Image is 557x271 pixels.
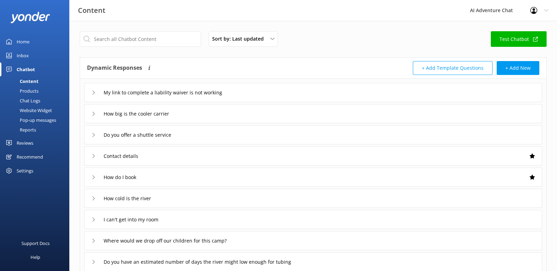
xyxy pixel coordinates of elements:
div: Pop-up messages [4,115,56,125]
div: Home [17,35,29,49]
a: Reports [4,125,69,135]
button: + Add Template Questions [413,61,493,75]
a: Test Chatbot [491,31,547,47]
div: Settings [17,164,33,178]
div: Help [31,250,40,264]
a: Pop-up messages [4,115,69,125]
a: Website Widget [4,105,69,115]
div: Chat Logs [4,96,40,105]
a: Products [4,86,69,96]
div: Reports [4,125,36,135]
div: Products [4,86,38,96]
input: Search all Chatbot Content [80,31,201,47]
span: Sort by: Last updated [212,35,268,43]
h3: Content [78,5,105,16]
div: Reviews [17,136,33,150]
h4: Dynamic Responses [87,61,142,75]
div: Website Widget [4,105,52,115]
div: Support Docs [21,236,50,250]
div: Inbox [17,49,29,62]
div: Chatbot [17,62,35,76]
a: Content [4,76,69,86]
button: + Add New [497,61,539,75]
div: Content [4,76,38,86]
div: Recommend [17,150,43,164]
a: Chat Logs [4,96,69,105]
img: yonder-white-logo.png [10,12,50,23]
